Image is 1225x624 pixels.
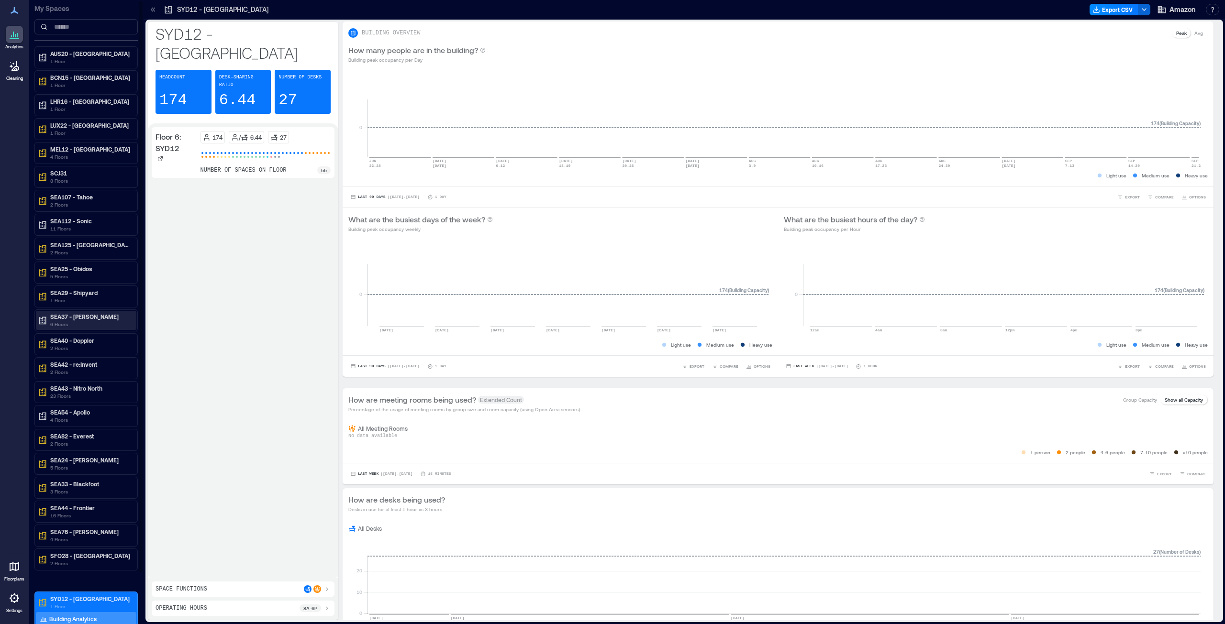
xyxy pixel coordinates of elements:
[50,384,131,392] p: SEA43 - Nitro North
[303,604,317,612] p: 8a - 6p
[50,361,131,368] p: SEA42 - re:Invent
[50,536,131,543] p: 4 Floors
[2,23,26,53] a: Analytics
[156,131,197,154] p: Floor 6: SYD12
[1002,159,1016,163] text: [DATE]
[177,5,268,14] p: SYD12 - [GEOGRAPHIC_DATA]
[50,249,131,256] p: 2 Floors
[812,159,819,163] text: AUG
[50,57,131,65] p: 1 Floor
[1128,159,1136,163] text: SEP
[356,568,362,573] tspan: 20
[348,469,414,479] button: Last Week |[DATE]-[DATE]
[348,394,476,405] p: How are meeting rooms being used?
[1065,164,1074,168] text: 7-13
[710,361,740,371] button: COMPARE
[50,344,131,352] p: 2 Floors
[744,361,772,371] button: OPTIONS
[239,133,241,141] p: /
[50,273,131,280] p: 5 Floors
[875,328,882,332] text: 4am
[50,217,131,225] p: SEA112 - Sonic
[50,296,131,304] p: 1 Floor
[219,74,267,89] p: Desk-sharing ratio
[749,159,756,163] text: AUG
[1030,449,1050,456] p: 1 person
[1189,363,1206,369] span: OPTIONS
[546,328,560,332] text: [DATE]
[810,328,819,332] text: 12am
[875,159,882,163] text: AUG
[1101,449,1125,456] p: 4-6 people
[200,166,287,174] p: number of spaces on floor
[433,164,446,168] text: [DATE]
[1140,449,1168,456] p: 7-10 people
[749,164,756,168] text: 3-9
[280,133,287,141] p: 27
[359,291,362,297] tspan: 0
[34,4,138,13] p: My Spaces
[938,159,946,163] text: AUG
[50,177,131,185] p: 8 Floors
[435,328,449,332] text: [DATE]
[359,610,362,616] tspan: 0
[50,528,131,536] p: SEA76 - [PERSON_NAME]
[348,214,485,225] p: What are the busiest days of the week?
[2,55,26,84] a: Cleaning
[938,164,950,168] text: 24-30
[1165,396,1203,404] p: Show all Capacity
[348,405,580,413] p: Percentage of the usage of meeting rooms by group size and room capacity (using Open Area sensors)
[362,29,420,37] p: BUILDING OVERVIEW
[496,159,510,163] text: [DATE]
[754,363,770,369] span: OPTIONS
[1183,449,1208,456] p: >10 people
[478,396,524,404] span: Extended Count
[156,585,207,593] p: Space Functions
[50,552,131,559] p: SFO28 - [GEOGRAPHIC_DATA]
[358,425,408,432] p: All Meeting Rooms
[321,166,327,174] p: 55
[50,169,131,177] p: SCJ31
[50,265,131,273] p: SEA25 - Obidos
[50,512,131,519] p: 16 Floors
[348,56,486,64] p: Building peak occupancy per Day
[1189,194,1206,200] span: OPTIONS
[1125,363,1140,369] span: EXPORT
[1123,396,1157,404] p: Group Capacity
[1155,363,1174,369] span: COMPARE
[50,105,131,113] p: 1 Floor
[435,363,446,369] p: 1 Day
[348,494,445,505] p: How are desks being used?
[1142,341,1169,349] p: Medium use
[690,363,704,369] span: EXPORT
[784,225,925,233] p: Building peak occupancy per Hour
[50,416,131,424] p: 4 Floors
[356,589,362,595] tspan: 10
[1115,361,1142,371] button: EXPORT
[359,124,362,130] tspan: 0
[749,341,772,349] p: Heavy use
[713,328,726,332] text: [DATE]
[1146,361,1176,371] button: COMPARE
[1142,172,1169,179] p: Medium use
[1157,471,1172,477] span: EXPORT
[50,337,131,344] p: SEA40 - Doppler
[50,559,131,567] p: 2 Floors
[50,289,131,296] p: SEA29 - Shipyard
[940,328,947,332] text: 8am
[863,363,877,369] p: 1 Hour
[1106,341,1126,349] p: Light use
[369,616,383,620] text: [DATE]
[50,98,131,105] p: LHR16 - [GEOGRAPHIC_DATA]
[1005,328,1014,332] text: 12pm
[278,91,297,110] p: 27
[1180,192,1208,202] button: OPTIONS
[50,440,131,448] p: 2 Floors
[50,392,131,400] p: 23 Floors
[1011,616,1025,620] text: [DATE]
[1146,192,1176,202] button: COMPARE
[348,225,493,233] p: Building peak occupancy weekly
[6,76,23,81] p: Cleaning
[1070,328,1078,332] text: 4pm
[50,595,131,602] p: SYD12 - [GEOGRAPHIC_DATA]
